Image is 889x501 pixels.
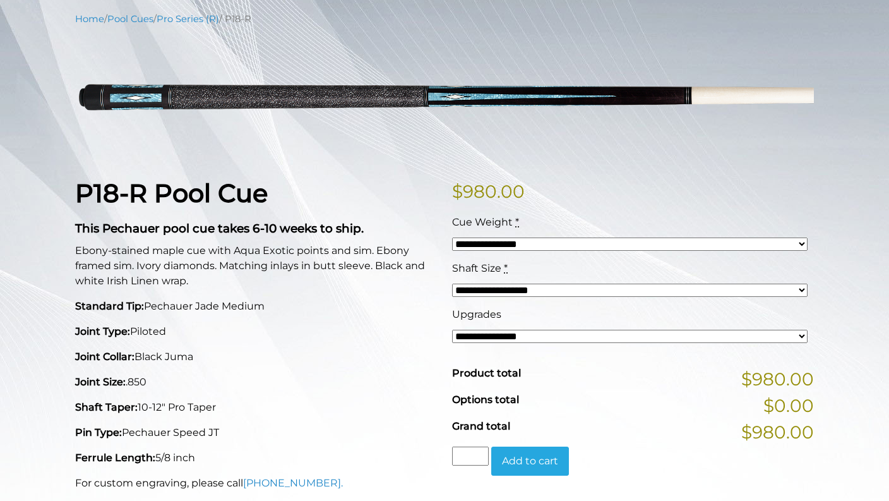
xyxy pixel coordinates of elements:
[243,477,343,489] a: [PHONE_NUMBER].
[452,367,521,379] span: Product total
[75,452,155,464] strong: Ferrule Length:
[75,450,437,466] p: 5/8 inch
[75,401,138,413] strong: Shaft Taper:
[75,351,134,363] strong: Joint Collar:
[741,366,814,392] span: $980.00
[75,349,437,365] p: Black Juma
[75,376,126,388] strong: Joint Size:
[157,13,219,25] a: Pro Series (R)
[75,426,122,438] strong: Pin Type:
[75,325,130,337] strong: Joint Type:
[75,375,437,390] p: .850
[75,324,437,339] p: Piloted
[75,243,437,289] p: Ebony-stained maple cue with Aqua Exotic points and sim. Ebony framed sim. Ivory diamonds. Matchi...
[75,221,364,236] strong: This Pechauer pool cue takes 6-10 weeks to ship.
[763,392,814,419] span: $0.00
[515,216,519,228] abbr: required
[75,300,144,312] strong: Standard Tip:
[75,12,814,26] nav: Breadcrumb
[75,178,268,208] strong: P18-R Pool Cue
[75,425,437,440] p: Pechauer Speed JT
[491,447,569,476] button: Add to cart
[452,216,513,228] span: Cue Weight
[452,394,519,406] span: Options total
[741,419,814,445] span: $980.00
[452,420,510,432] span: Grand total
[107,13,153,25] a: Pool Cues
[75,35,814,159] img: p18-R.png
[452,262,501,274] span: Shaft Size
[75,400,437,415] p: 10-12" Pro Taper
[452,308,501,320] span: Upgrades
[452,447,489,466] input: Product quantity
[75,13,104,25] a: Home
[75,299,437,314] p: Pechauer Jade Medium
[75,476,437,491] p: For custom engraving, please call
[452,181,463,202] span: $
[504,262,508,274] abbr: required
[452,181,525,202] bdi: 980.00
